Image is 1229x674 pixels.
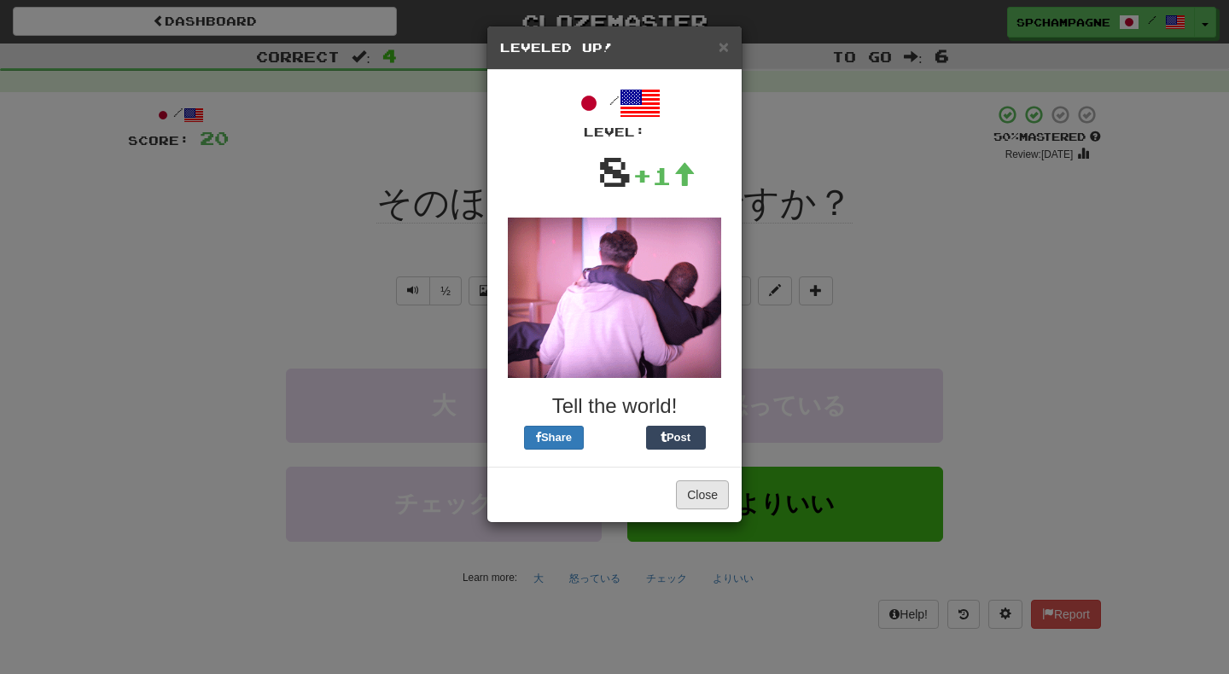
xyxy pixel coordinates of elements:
[632,159,696,193] div: +1
[508,218,721,378] img: spinning-7b6715965d7e0220b69722fa66aa21efa1181b58e7b7375ebe2c5b603073e17d.gif
[719,38,729,55] button: Close
[719,37,729,56] span: ×
[500,395,729,417] h3: Tell the world!
[500,39,729,56] h5: Leveled Up!
[597,141,632,200] div: 8
[646,426,706,450] button: Post
[584,426,646,450] iframe: X Post Button
[524,426,584,450] button: Share
[500,83,729,141] div: /
[500,124,729,141] div: Level:
[676,480,729,509] button: Close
